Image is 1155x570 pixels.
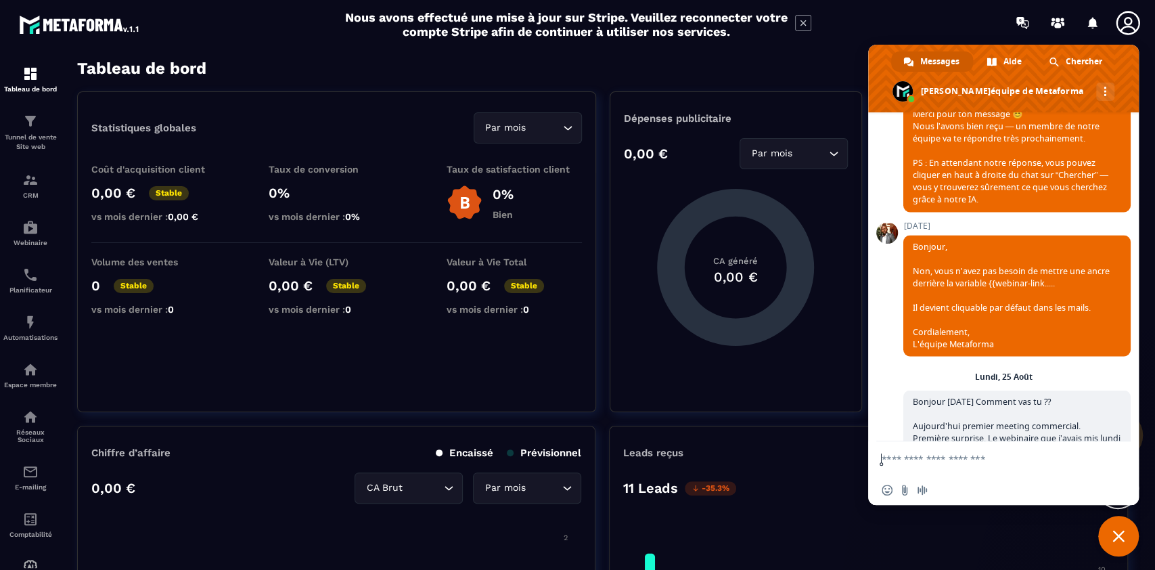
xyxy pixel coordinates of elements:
a: automationsautomationsAutomatisations [3,304,58,351]
p: Comptabilité [3,531,58,538]
img: formation [22,113,39,129]
img: accountant [22,511,39,527]
p: 0% [269,185,404,201]
div: Search for option [355,473,463,504]
p: vs mois dernier : [91,304,227,315]
p: Stable [149,186,189,200]
img: logo [19,12,141,37]
p: Bien [493,209,514,220]
p: Valeur à Vie Total [447,257,582,267]
tspan: 2 [563,533,567,542]
img: formation [22,172,39,188]
a: formationformationTunnel de vente Site web [3,103,58,162]
p: 0,00 € [91,185,135,201]
p: Prévisionnel [507,447,581,459]
p: vs mois dernier : [447,304,582,315]
p: Encaissé [436,447,493,459]
span: [DATE] [903,221,1131,231]
p: Webinaire [3,239,58,246]
p: Leads reçus [623,447,683,459]
div: Search for option [474,112,582,144]
p: vs mois dernier : [269,211,404,222]
img: scheduler [22,267,39,283]
p: CRM [3,192,58,199]
a: Chercher [1037,51,1116,72]
a: Messages [891,51,973,72]
span: Merci pour ton message 😊 Nous l’avons bien reçu — un membre de notre équipe va te répondre très p... [913,108,1108,205]
a: formationformationTableau de bord [3,56,58,103]
div: Lundi, 25 Août [975,373,1033,381]
span: Par mois [748,146,795,161]
span: Par mois [482,120,529,135]
p: Taux de conversion [269,164,404,175]
span: Message audio [917,485,928,496]
span: Insérer un emoji [882,485,892,496]
a: Fermer le chat [1098,516,1139,556]
p: Espace membre [3,381,58,389]
a: automationsautomationsEspace membre [3,351,58,399]
input: Search for option [795,146,825,161]
p: 0,00 € [269,278,313,294]
p: 0 [91,278,100,294]
p: Stable [326,279,366,293]
span: 0% [345,211,360,222]
input: Search for option [405,481,440,496]
p: 11 Leads [623,480,678,496]
p: E-mailing [3,483,58,491]
p: Tunnel de vente Site web [3,133,58,152]
a: formationformationCRM [3,162,58,209]
img: automations [22,219,39,236]
img: email [22,464,39,480]
a: schedulerschedulerPlanificateur [3,257,58,304]
p: Coût d'acquisition client [91,164,227,175]
div: Search for option [740,138,848,169]
p: Automatisations [3,334,58,341]
a: social-networksocial-networkRéseaux Sociaux [3,399,58,454]
span: 0,00 € [168,211,198,222]
img: formation [22,66,39,82]
p: Statistiques globales [91,122,196,134]
span: Aide [1003,51,1022,72]
span: Chercher [1066,51,1102,72]
p: vs mois dernier : [91,211,227,222]
p: Taux de satisfaction client [447,164,582,175]
p: 0,00 € [91,480,135,496]
img: b-badge-o.b3b20ee6.svg [447,185,482,221]
input: Search for option [529,120,560,135]
input: Search for option [528,481,559,496]
p: 0,00 € [624,146,668,162]
span: 0 [168,304,174,315]
p: Réseaux Sociaux [3,429,58,443]
span: 0 [523,304,529,315]
p: vs mois dernier : [269,304,404,315]
a: Aide [974,51,1035,72]
p: Planificateur [3,286,58,294]
img: automations [22,361,39,378]
textarea: Entrez votre message... [882,441,1098,475]
a: emailemailE-mailing [3,454,58,501]
p: Chiffre d’affaire [91,447,171,459]
a: automationsautomationsWebinaire [3,209,58,257]
h2: Nous avons effectué une mise à jour sur Stripe. Veuillez reconnecter votre compte Stripe afin de ... [344,10,788,39]
p: 0,00 € [447,278,491,294]
p: Stable [504,279,544,293]
p: Stable [114,279,154,293]
p: -35.3% [685,481,736,496]
span: CA Brut [363,481,405,496]
p: 0% [493,186,514,202]
span: Par mois [482,481,528,496]
span: Envoyer un fichier [899,485,910,496]
span: Bonjour, Non, vous n'avez pas besoin de mettre une ancre derrière la variable {{webinar-link........ [913,240,1110,349]
p: Volume des ventes [91,257,227,267]
img: social-network [22,409,39,425]
img: automations [22,314,39,330]
p: Valeur à Vie (LTV) [269,257,404,267]
span: 0 [345,304,351,315]
a: accountantaccountantComptabilité [3,501,58,548]
div: Search for option [473,473,581,504]
tspan: 12 [1097,533,1104,542]
p: Tableau de bord [3,85,58,93]
span: Messages [920,51,959,72]
h3: Tableau de bord [77,59,206,78]
p: Dépenses publicitaire [624,112,848,125]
